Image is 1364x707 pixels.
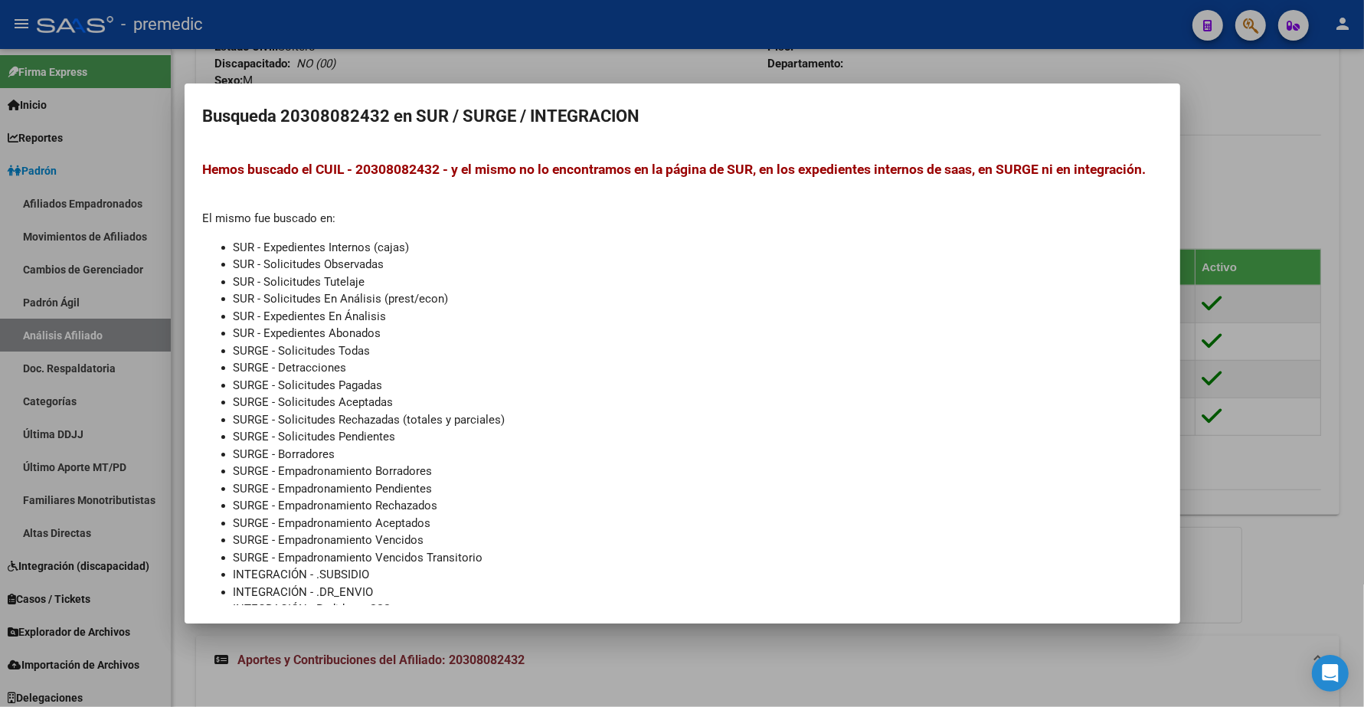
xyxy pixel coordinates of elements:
[203,159,1162,618] div: El mismo fue buscado en:
[234,342,1162,360] li: SURGE - Solicitudes Todas
[234,532,1162,549] li: SURGE - Empadronamiento Vencidos
[234,256,1162,273] li: SUR - Solicitudes Observadas
[234,549,1162,567] li: SURGE - Empadronamiento Vencidos Transitorio
[234,428,1162,446] li: SURGE - Solicitudes Pendientes
[234,463,1162,480] li: SURGE - Empadronamiento Borradores
[234,566,1162,584] li: INTEGRACIÓN - .SUBSIDIO
[234,273,1162,291] li: SUR - Solicitudes Tutelaje
[234,239,1162,257] li: SUR - Expedientes Internos (cajas)
[234,359,1162,377] li: SURGE - Detracciones
[234,497,1162,515] li: SURGE - Empadronamiento Rechazados
[234,325,1162,342] li: SUR - Expedientes Abonados
[234,411,1162,429] li: SURGE - Solicitudes Rechazadas (totales y parciales)
[234,446,1162,463] li: SURGE - Borradores
[234,377,1162,394] li: SURGE - Solicitudes Pagadas
[234,394,1162,411] li: SURGE - Solicitudes Aceptadas
[234,601,1162,618] li: INTEGRACIÓN - Pedidos a SSS
[234,584,1162,601] li: INTEGRACIÓN - .DR_ENVIO
[234,290,1162,308] li: SUR - Solicitudes En Análisis (prest/econ)
[234,515,1162,532] li: SURGE - Empadronamiento Aceptados
[234,308,1162,326] li: SUR - Expedientes En Ánalisis
[203,102,1162,131] h2: Busqueda 20308082432 en SUR / SURGE / INTEGRACION
[203,162,1146,177] span: Hemos buscado el CUIL - 20308082432 - y el mismo no lo encontramos en la página de SUR, en los ex...
[234,480,1162,498] li: SURGE - Empadronamiento Pendientes
[1312,655,1349,692] div: Open Intercom Messenger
